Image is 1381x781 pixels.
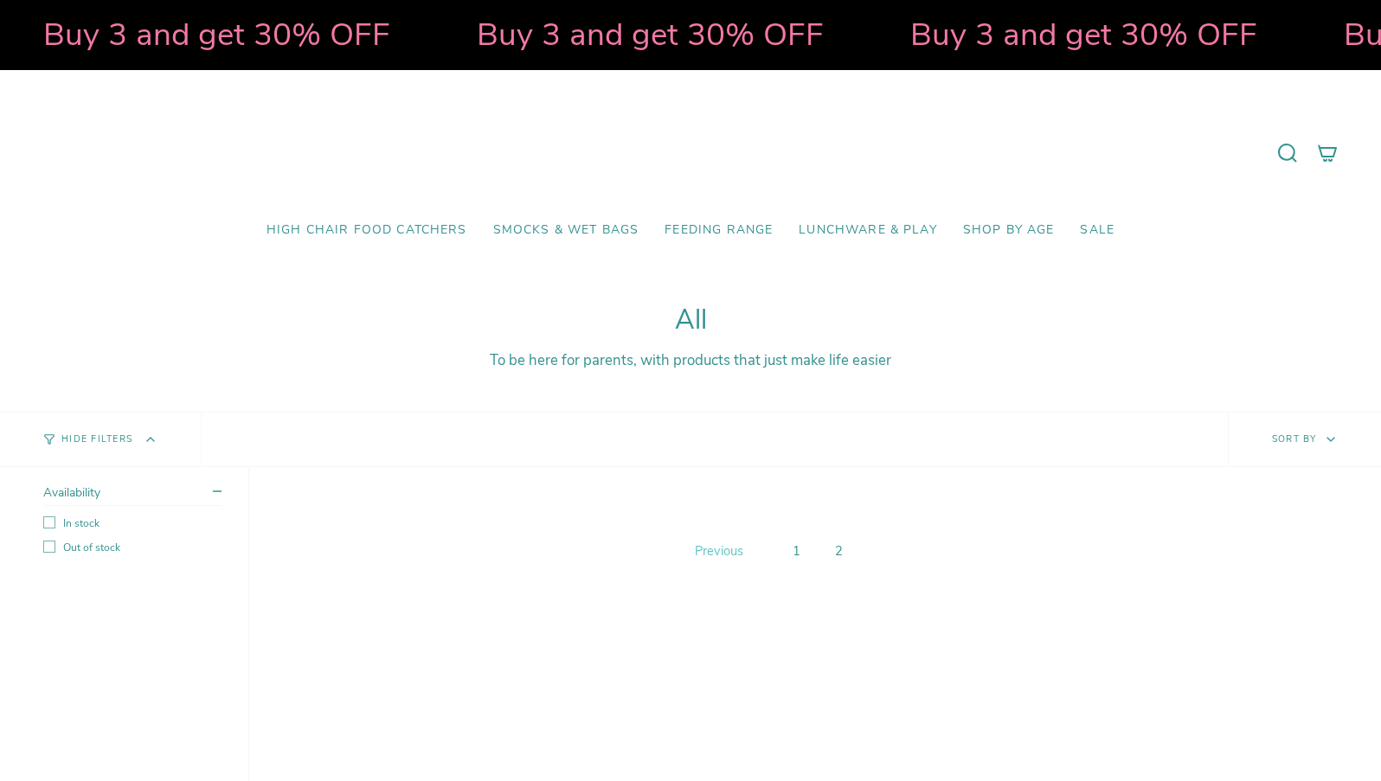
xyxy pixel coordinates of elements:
label: In stock [43,516,222,530]
span: Smocks & Wet Bags [493,223,639,238]
h1: All [43,304,1338,336]
span: Sort by [1272,432,1317,445]
strong: Buy 3 and get 30% OFF [477,13,824,56]
a: Shop by Age [950,210,1068,251]
span: High Chair Food Catchers [267,223,467,238]
a: Feeding Range [652,210,786,251]
a: High Chair Food Catchers [254,210,480,251]
span: Shop by Age [963,223,1055,238]
strong: Buy 3 and get 30% OFF [910,13,1257,56]
span: SALE [1080,223,1114,238]
a: Lunchware & Play [786,210,949,251]
summary: Availability [43,484,222,506]
span: Hide Filters [61,435,132,445]
span: Lunchware & Play [799,223,936,238]
label: Out of stock [43,541,222,554]
a: 2 [828,539,850,563]
a: Previous [690,538,748,564]
a: 1 [786,539,807,563]
a: Mumma’s Little Helpers [542,96,840,210]
span: To be here for parents, with products that just make life easier [490,350,891,370]
span: Feeding Range [665,223,773,238]
span: Availability [43,484,100,501]
button: Sort by [1228,413,1381,466]
span: Previous [695,542,743,560]
a: SALE [1067,210,1127,251]
strong: Buy 3 and get 30% OFF [43,13,390,56]
a: Smocks & Wet Bags [480,210,652,251]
